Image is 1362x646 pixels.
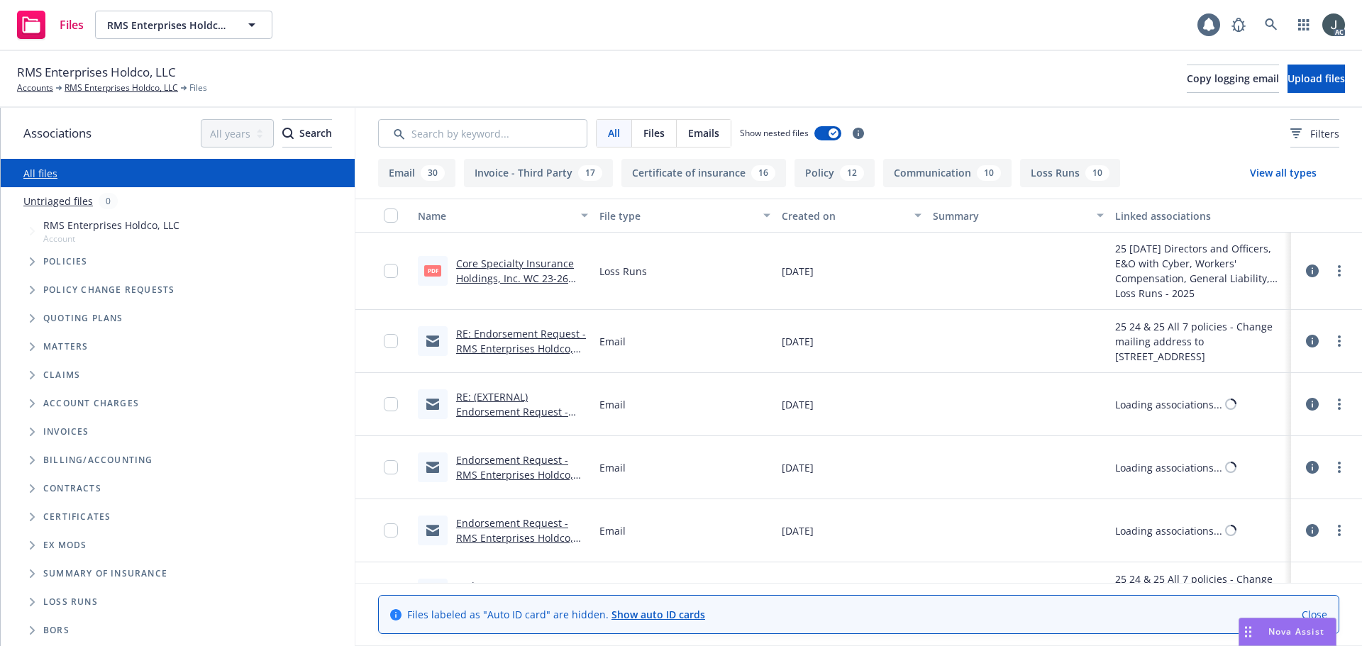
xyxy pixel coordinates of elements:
div: Drag to move [1239,618,1257,645]
button: View all types [1227,159,1339,187]
span: Account charges [43,399,139,408]
span: Filters [1290,126,1339,141]
span: Email [599,397,626,412]
input: Search by keyword... [378,119,587,147]
span: [DATE] [782,460,814,475]
a: more [1331,262,1348,279]
div: 17 [578,165,602,181]
span: Email [599,523,626,538]
div: Linked associations [1115,208,1285,223]
div: Name [418,208,572,223]
div: 25 24 & 25 All 7 policies - Change mailing address to [STREET_ADDRESS] [1115,319,1285,364]
span: All [608,126,620,140]
button: Nova Assist [1239,618,1336,646]
span: RMS Enterprises Holdco, LLC [107,18,230,33]
span: Contracts [43,484,101,493]
input: Select all [384,208,398,223]
span: Summary of insurance [43,569,167,578]
button: SearchSearch [282,119,332,147]
span: Account [43,233,179,245]
div: File type [599,208,754,223]
button: Communication [883,159,1012,187]
span: Policy change requests [43,286,175,294]
span: Ex Mods [43,541,87,550]
span: Quoting plans [43,314,123,323]
span: Certificates [43,513,111,521]
button: Email [378,159,455,187]
span: Files [60,19,84,30]
span: Nova Assist [1268,625,1324,637]
div: Created on [782,208,907,223]
div: Loading associations... [1115,397,1222,412]
button: Policy [794,159,875,187]
a: RE: (EXTERNAL) Endorsement Request - RMS Enterprises Holdco, LLC - CPPLMLP-24-0073-00 [456,390,580,448]
button: Certificate of insurance [621,159,786,187]
span: Files labeled as "Auto ID card" are hidden. [407,607,705,622]
span: Invoices [43,428,89,436]
span: pdf [424,265,441,276]
span: Associations [23,124,92,143]
span: Billing/Accounting [43,456,153,464]
a: Report a Bug [1224,11,1253,39]
a: Endorsement Request - RMS Enterprises Holdco, LLC - H24EMD505779-01 [456,516,573,559]
button: Filters [1290,119,1339,147]
div: Tree Example [1,215,355,446]
span: BORs [43,626,70,635]
a: Endorsement Request - RMS Enterprises Holdco, LLC - CPPLMLP-24-0073-00 [456,579,580,623]
span: Copy logging email [1187,72,1279,85]
div: 0 [99,193,118,209]
span: Files [643,126,665,140]
div: 30 [421,165,445,181]
div: 10 [977,165,1001,181]
a: Close [1302,607,1327,622]
div: Loading associations... [1115,460,1222,475]
div: Loss Runs - 2025 [1115,286,1285,301]
button: File type [594,199,775,233]
span: Emails [688,126,719,140]
div: 25 24 & 25 All 7 policies - Change mailing address to [STREET_ADDRESS] [1115,572,1285,616]
a: more [1331,459,1348,476]
button: Name [412,199,594,233]
div: Summary [933,208,1087,223]
a: more [1331,333,1348,350]
input: Toggle Row Selected [384,397,398,411]
div: 16 [751,165,775,181]
div: 25 [DATE] Directors and Officers, E&O with Cyber, Workers' Compensation, General Liability, Comme... [1115,241,1285,286]
span: Matters [43,343,88,351]
a: Accounts [17,82,53,94]
input: Toggle Row Selected [384,460,398,474]
div: Search [282,120,332,147]
button: Invoice - Third Party [464,159,613,187]
span: RMS Enterprises Holdco, LLC [17,63,176,82]
div: 12 [840,165,864,181]
img: photo [1322,13,1345,36]
span: Loss Runs [599,264,647,279]
span: Files [189,82,207,94]
span: [DATE] [782,334,814,349]
span: [DATE] [782,264,814,279]
button: Created on [776,199,928,233]
span: Show nested files [740,127,809,139]
div: Folder Tree Example [1,446,355,645]
input: Toggle Row Selected [384,523,398,538]
a: RE: Endorsement Request - RMS Enterprises Holdco, LLC - MKLV5PSM001122 & T30230645 [456,327,586,385]
a: Endorsement Request - RMS Enterprises Holdco, LLC - MKLV5PSM001122 & T30230645 [456,453,578,511]
a: Core Specialty Insurance Holdings, Inc. WC 23-26 Loss Runs - Valued [DATE].pdf [456,257,574,315]
a: more [1331,396,1348,413]
button: Loss Runs [1020,159,1120,187]
button: Summary [927,199,1109,233]
button: Linked associations [1109,199,1291,233]
span: Email [599,334,626,349]
a: All files [23,167,57,180]
span: RMS Enterprises Holdco, LLC [43,218,179,233]
span: [DATE] [782,397,814,412]
div: Loading associations... [1115,523,1222,538]
button: RMS Enterprises Holdco, LLC [95,11,272,39]
span: [DATE] [782,523,814,538]
div: 10 [1085,165,1109,181]
span: Policies [43,257,88,266]
span: Filters [1310,126,1339,141]
a: Untriaged files [23,194,93,208]
svg: Search [282,128,294,139]
a: Files [11,5,89,45]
